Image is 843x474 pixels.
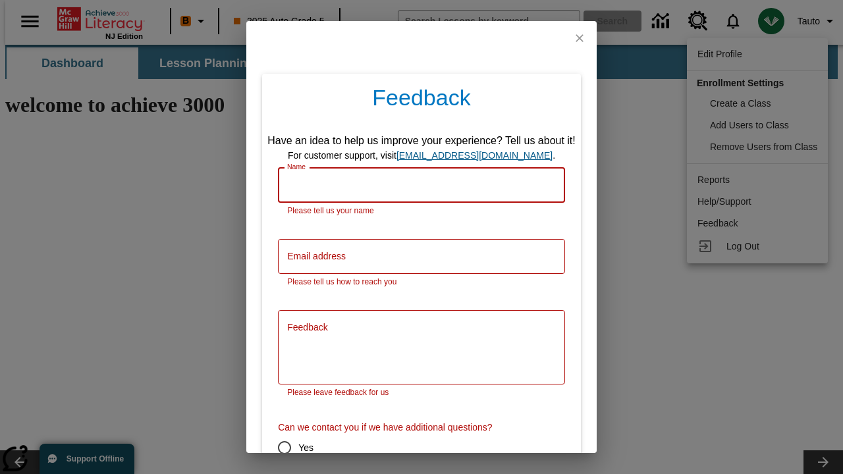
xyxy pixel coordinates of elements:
[562,21,597,55] button: close
[287,386,556,400] p: Please leave feedback for us
[267,149,576,163] div: For customer support, visit .
[287,162,306,172] label: Name
[396,150,553,161] a: support, will open in new browser tab
[262,74,581,128] h4: Feedback
[267,133,576,149] div: Have an idea to help us improve your experience? Tell us about it!
[287,276,556,289] p: Please tell us how to reach you
[298,441,313,455] span: Yes
[287,205,556,218] p: Please tell us your name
